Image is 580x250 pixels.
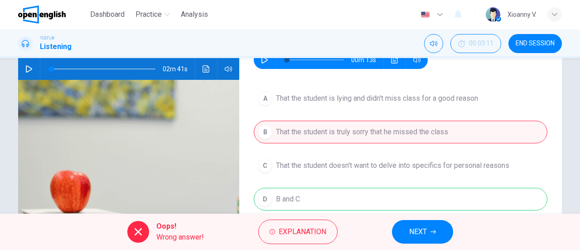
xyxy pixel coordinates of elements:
div: Xioanny V. [507,9,536,20]
button: Analysis [177,6,212,23]
img: en [420,11,431,18]
img: Profile picture [486,7,500,22]
button: Click to see the audio transcription [199,58,213,80]
img: OpenEnglish logo [18,5,66,24]
span: TOEFL® [40,35,54,41]
span: Oops! [156,221,204,232]
span: Dashboard [90,9,125,20]
button: 00:03:11 [450,34,501,53]
span: 00m 13s [351,51,383,69]
span: Explanation [279,225,326,238]
button: Explanation [258,220,338,244]
a: OpenEnglish logo [18,5,87,24]
h1: Listening [40,41,72,52]
button: Click to see the audio transcription [387,51,402,69]
span: Wrong answer! [156,232,204,243]
button: END SESSION [508,34,562,53]
span: 02m 41s [163,58,195,80]
div: Hide [450,34,501,53]
span: END SESSION [516,40,555,47]
span: NEXT [409,225,427,238]
span: Practice [135,9,162,20]
button: Practice [132,6,174,23]
span: Analysis [181,9,208,20]
button: Dashboard [87,6,128,23]
span: 00:03:11 [469,40,493,47]
button: NEXT [392,220,453,244]
div: Mute [424,34,443,53]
